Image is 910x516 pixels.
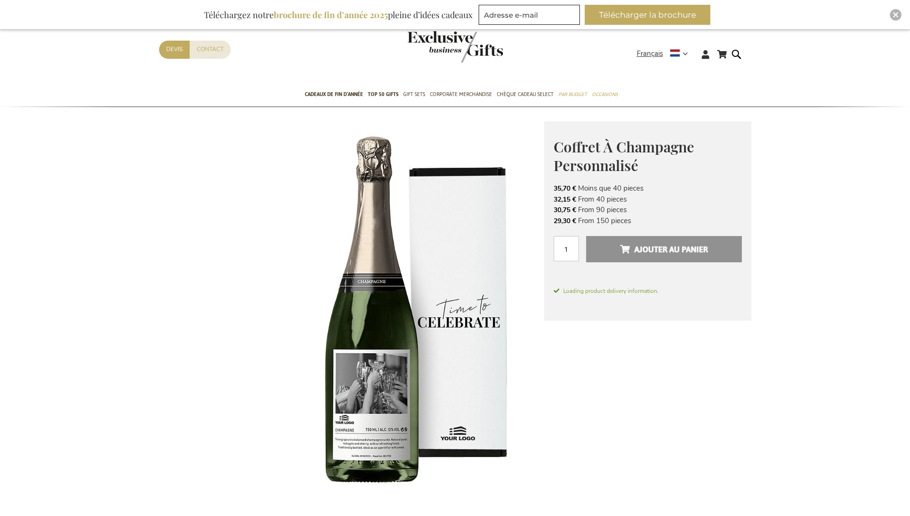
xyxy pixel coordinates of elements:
[554,137,694,175] span: Coffret À Champagne Personnalisé
[159,41,190,58] a: Devis
[200,5,477,25] div: Téléchargez notre pleine d’idées cadeaux
[407,31,503,63] img: Exclusive Business gifts logo
[554,184,576,193] span: 35,70 €
[159,121,544,506] img: Coffret À Champagne Personnalisé
[479,5,583,28] form: marketing offers and promotions
[554,215,742,226] li: From 150 pieces
[554,236,579,261] input: Qté
[890,9,901,21] div: Close
[430,89,492,99] span: Corporate Merchandise
[558,83,587,107] a: Par budget
[403,89,425,99] span: Gift Sets
[592,83,618,107] a: Occasions
[554,287,742,295] span: Loading product delivery information.
[305,89,363,99] span: Cadeaux de fin d’année
[497,83,554,107] a: Chèque Cadeau Select
[554,205,576,215] span: 30,75 €
[554,216,576,226] span: 29,30 €
[403,83,425,107] a: Gift Sets
[190,41,231,58] a: Contact
[497,89,554,99] span: Chèque Cadeau Select
[368,83,398,107] a: TOP 50 Gifts
[554,195,576,204] span: 32,15 €
[554,194,742,204] li: From 40 pieces
[479,5,580,25] input: Adresse e-mail
[368,89,398,99] span: TOP 50 Gifts
[558,89,587,99] span: Par budget
[274,9,388,21] b: brochure de fin d’année 2025
[585,5,710,25] button: Télécharger la brochure
[554,183,742,193] li: Moins que 40 pieces
[430,83,492,107] a: Corporate Merchandise
[592,89,618,99] span: Occasions
[305,83,363,107] a: Cadeaux de fin d’année
[554,204,742,215] li: From 90 pieces
[407,31,455,63] a: store logo
[637,48,663,59] span: Français
[893,12,899,18] img: Close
